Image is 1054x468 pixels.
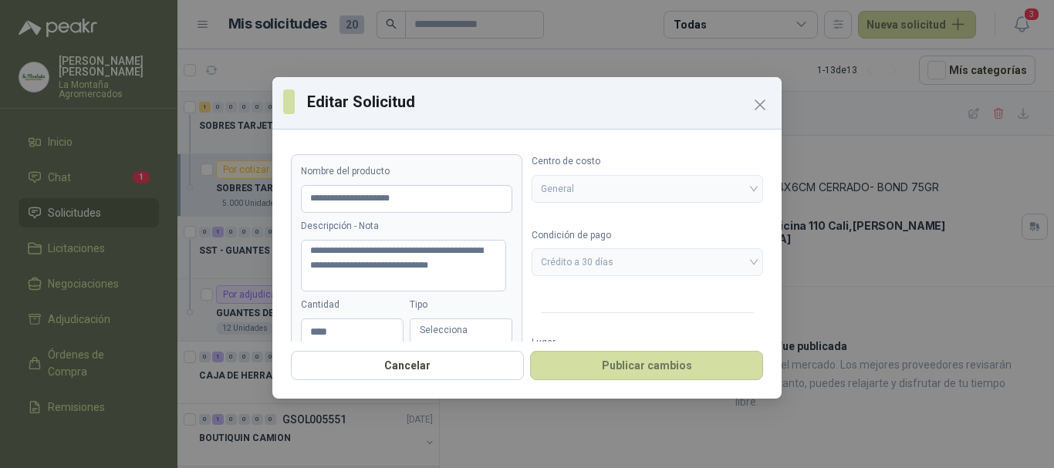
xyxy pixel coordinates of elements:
label: Cantidad [301,298,404,312]
button: Publicar cambios [530,351,763,380]
span: General [541,177,754,200]
button: Close [748,93,772,117]
button: Cancelar [291,351,524,380]
label: Condición de pago [532,228,763,243]
label: Descripción - Nota [301,219,512,234]
label: Nombre del producto [301,164,512,179]
h3: Editar Solicitud [307,90,771,113]
span: Crédito a 30 días [541,251,754,274]
label: Lugar [532,335,763,350]
label: Tipo [410,298,512,312]
div: Selecciona [410,318,512,343]
label: Centro de costo [532,154,763,169]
